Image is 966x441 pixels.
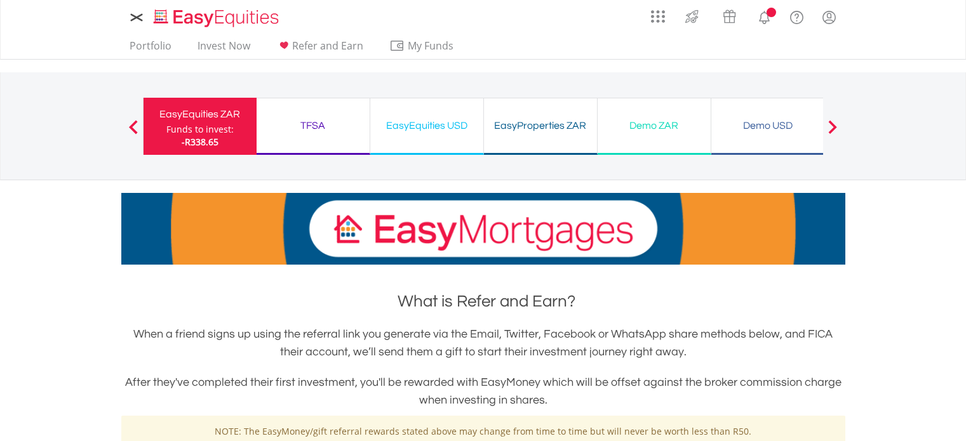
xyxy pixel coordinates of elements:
img: grid-menu-icon.svg [651,10,665,23]
span: -R338.65 [182,136,218,148]
h3: When a friend signs up using the referral link you generate via the Email, Twitter, Facebook or W... [121,326,845,361]
a: Notifications [748,3,781,29]
a: Vouchers [711,3,748,27]
div: EasyEquities ZAR [151,105,249,123]
img: vouchers-v2.svg [719,6,740,27]
a: Refer and Earn [271,39,368,59]
span: What is Refer and Earn? [398,293,575,310]
img: EasyEquities_Logo.png [151,8,284,29]
img: thrive-v2.svg [681,6,702,27]
a: Home page [149,3,284,29]
a: Portfolio [124,39,177,59]
img: EasyMortage Promotion Banner [121,193,845,265]
span: Refer and Earn [292,39,363,53]
p: NOTE: The EasyMoney/gift referral rewards stated above may change from time to time but will neve... [131,425,836,438]
div: Demo ZAR [605,117,703,135]
button: Previous [121,126,146,139]
span: My Funds [389,37,473,54]
a: FAQ's and Support [781,3,813,29]
h3: After they've completed their first investment, you'll be rewarded with EasyMoney which will be o... [121,374,845,409]
div: TFSA [264,117,362,135]
div: EasyProperties ZAR [492,117,589,135]
a: AppsGrid [643,3,673,23]
a: Invest Now [192,39,255,59]
a: My Profile [813,3,845,31]
div: Funds to invest: [166,123,234,136]
button: Next [820,126,845,139]
div: Demo USD [719,117,817,135]
div: EasyEquities USD [378,117,476,135]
